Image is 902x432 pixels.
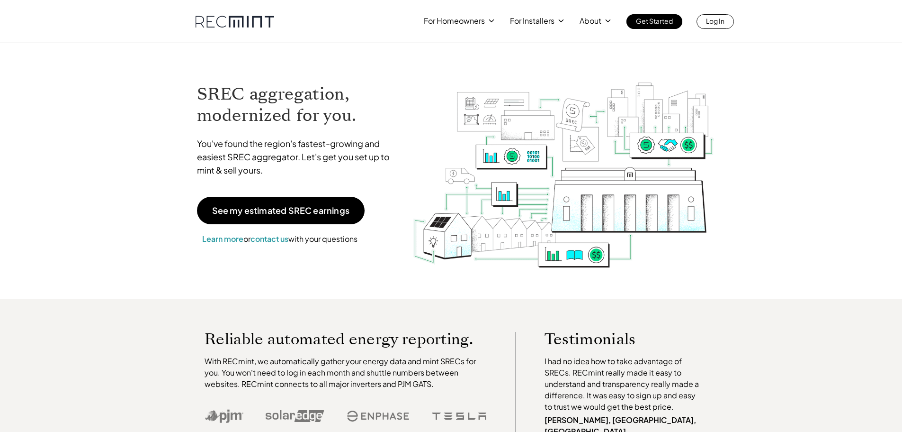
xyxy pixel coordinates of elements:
p: or with your questions [197,233,363,245]
a: contact us [250,234,288,244]
p: About [580,14,601,28]
p: Testimonials [545,332,686,346]
p: See my estimated SREC earnings [212,206,349,215]
p: You've found the region's fastest-growing and easiest SREC aggregator. Let's get you set up to mi... [197,137,399,177]
p: I had no idea how to take advantage of SRECs. RECmint really made it easy to understand and trans... [545,356,704,413]
a: See my estimated SREC earnings [197,197,365,224]
p: Get Started [636,14,673,28]
img: RECmint value cycle [412,57,714,270]
p: Log In [706,14,724,28]
h1: SREC aggregation, modernized for you. [197,83,399,126]
a: Log In [697,14,734,29]
a: Learn more [202,234,243,244]
p: With RECmint, we automatically gather your energy data and mint SRECs for you. You won't need to ... [205,356,487,390]
p: For Homeowners [424,14,485,28]
p: Reliable automated energy reporting. [205,332,487,346]
p: For Installers [510,14,554,28]
a: Get Started [626,14,682,29]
